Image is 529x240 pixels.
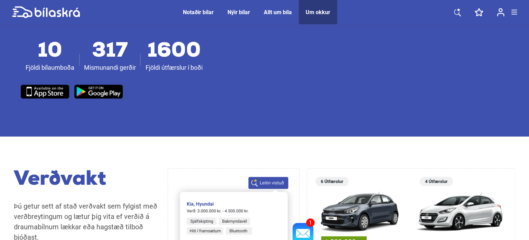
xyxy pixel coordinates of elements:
a: Notaðir bílar [183,9,214,16]
h2: Verðvakt [14,168,157,192]
span: 10 [38,47,62,57]
span: Fjöldi útfærslur í boði [146,63,203,73]
span: Fjöldi bílaumboða [26,63,74,73]
a: Um okkur [306,9,330,16]
span: 1600 [147,47,201,57]
span: 317 [92,47,128,57]
a: Allt um bíla [264,9,292,16]
img: user-login.svg [497,8,504,17]
span: Mismunandi gerðir [84,63,136,73]
a: Nýir bílar [228,9,250,16]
